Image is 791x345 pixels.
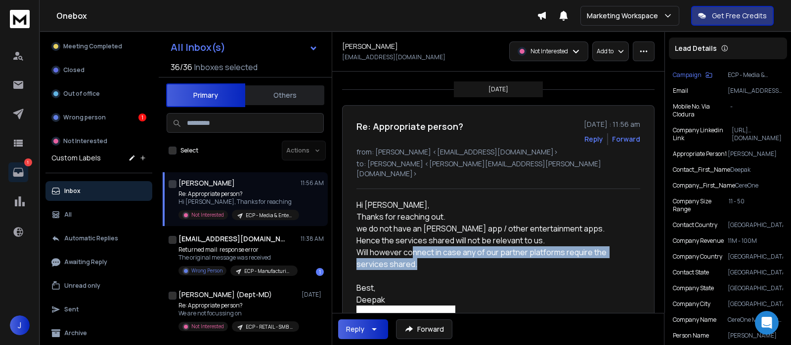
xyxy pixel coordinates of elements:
[246,212,293,219] p: ECP - Media & Entertainment SMB | [PERSON_NAME]
[63,114,106,121] p: Wrong person
[673,182,735,190] p: Company_First_Name
[584,119,640,129] p: [DATE] : 11:56 am
[587,11,662,21] p: Marketing Workspace
[356,234,632,246] div: Hence the services shared will not be relevant to us.
[301,179,324,187] p: 11:56 AM
[246,323,293,331] p: ECP - RETAIL - SMB | [PERSON_NAME]
[356,246,632,270] div: Will however connect in case any of our partner platforms require the services shared.
[728,237,783,245] p: 11M - 100M
[673,268,709,276] p: Contact State
[732,126,784,142] p: [URL][DOMAIN_NAME]
[673,300,710,308] p: Company City
[45,276,152,296] button: Unread only
[673,332,709,340] p: Person Name
[64,234,118,242] p: Automatic Replies
[178,302,297,309] p: Re: Appropriate person?
[163,38,326,57] button: All Inbox(s)
[356,119,463,133] h1: Re: Appropriate person?
[728,150,783,158] p: [PERSON_NAME]
[728,268,783,276] p: [GEOGRAPHIC_DATA]
[63,90,100,98] p: Out of office
[356,282,632,294] div: Best,
[342,53,445,61] p: [EMAIL_ADDRESS][DOMAIN_NAME]
[735,182,783,190] p: CereOne
[56,10,537,22] h1: Onebox
[673,284,714,292] p: Company State
[178,190,297,198] p: Re: Appropriate person?
[10,10,30,28] img: logo
[356,199,632,211] div: Hi [PERSON_NAME],
[673,87,688,95] p: Email
[45,323,152,343] button: Archive
[64,187,81,195] p: Inbox
[171,61,192,73] span: 36 / 36
[338,319,388,339] button: Reply
[712,11,767,21] p: Get Free Credits
[488,85,508,93] p: [DATE]
[191,211,224,219] p: Not Interested
[342,41,398,51] h1: [PERSON_NAME]
[178,290,272,300] h1: [PERSON_NAME] (Dept-MD)
[730,103,783,118] p: -
[612,134,640,144] div: Forward
[728,300,783,308] p: [GEOGRAPHIC_DATA]
[673,126,732,142] p: Company Linkedin Link
[597,47,614,55] p: Add to
[673,197,729,213] p: Company Size Range
[530,47,568,55] p: Not Interested
[178,198,297,206] p: Hi [PERSON_NAME], Thanks for reaching
[673,71,702,79] p: Campaign
[138,114,146,121] div: 1
[673,316,716,324] p: Company Name
[673,166,730,174] p: Contact_First_Name
[191,323,224,330] p: Not Interested
[396,319,452,339] button: Forward
[180,147,198,154] label: Select
[728,221,783,229] p: [GEOGRAPHIC_DATA]
[316,268,324,276] div: 1
[64,211,72,219] p: All
[729,197,783,213] p: 11 - 50
[10,315,30,335] button: J
[673,237,724,245] p: Company Revenue
[728,332,783,340] p: [PERSON_NAME]
[673,221,717,229] p: Contact Country
[51,153,101,163] h3: Custom Labels
[24,158,32,166] p: 1
[356,223,632,234] div: we do not have an [PERSON_NAME] app / other entertainment apps.
[63,66,85,74] p: Closed
[45,84,152,104] button: Out of office
[356,147,640,157] p: from: [PERSON_NAME] <[EMAIL_ADDRESS][DOMAIN_NAME]>
[301,235,324,243] p: 11:38 AM
[178,309,297,317] p: We are not focussing on
[730,166,783,174] p: Deepak
[728,284,783,292] p: [GEOGRAPHIC_DATA]
[166,83,245,107] button: Primary
[171,42,225,52] h1: All Inbox(s)
[45,229,152,248] button: Automatic Replies
[8,162,28,182] a: 1
[178,234,287,244] h1: [EMAIL_ADDRESS][DOMAIN_NAME]
[584,134,603,144] button: Reply
[45,60,152,80] button: Closed
[63,42,122,50] p: Meeting Completed
[45,108,152,127] button: Wrong person1
[45,300,152,319] button: Sent
[45,252,152,272] button: Awaiting Reply
[45,181,152,201] button: Inbox
[673,71,712,79] button: Campaign
[45,131,152,151] button: Not Interested
[245,84,324,106] button: Others
[302,291,324,299] p: [DATE]
[755,311,779,335] div: Open Intercom Messenger
[191,267,222,274] p: Wrong Person
[675,43,717,53] p: Lead Details
[356,294,632,306] div: Deepak
[244,268,292,275] p: ECP - Manufacturing - Enterprise | [PERSON_NAME]
[691,6,774,26] button: Get Free Credits
[178,246,297,254] p: Returned mail: response error
[728,71,783,79] p: ECP - Media & Entertainment SMB | [PERSON_NAME]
